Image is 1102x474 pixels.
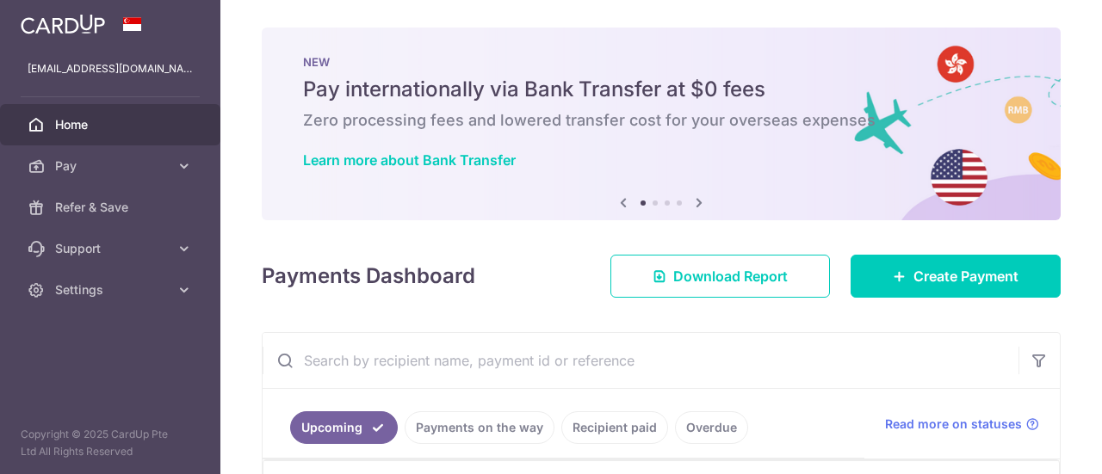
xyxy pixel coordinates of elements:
[303,55,1019,69] p: NEW
[303,151,516,169] a: Learn more about Bank Transfer
[675,411,748,444] a: Overdue
[55,281,169,299] span: Settings
[262,28,1061,220] img: Bank transfer banner
[21,14,105,34] img: CardUp
[262,261,475,292] h4: Payments Dashboard
[405,411,554,444] a: Payments on the way
[303,110,1019,131] h6: Zero processing fees and lowered transfer cost for your overseas expenses
[913,266,1018,286] span: Create Payment
[55,199,169,216] span: Refer & Save
[55,116,169,133] span: Home
[28,60,193,77] p: [EMAIL_ADDRESS][DOMAIN_NAME]
[673,266,788,286] span: Download Report
[55,240,169,257] span: Support
[610,255,830,298] a: Download Report
[885,416,1039,433] a: Read more on statuses
[263,333,1018,388] input: Search by recipient name, payment id or reference
[303,76,1019,103] h5: Pay internationally via Bank Transfer at $0 fees
[290,411,398,444] a: Upcoming
[851,255,1061,298] a: Create Payment
[885,416,1022,433] span: Read more on statuses
[561,411,668,444] a: Recipient paid
[55,157,169,175] span: Pay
